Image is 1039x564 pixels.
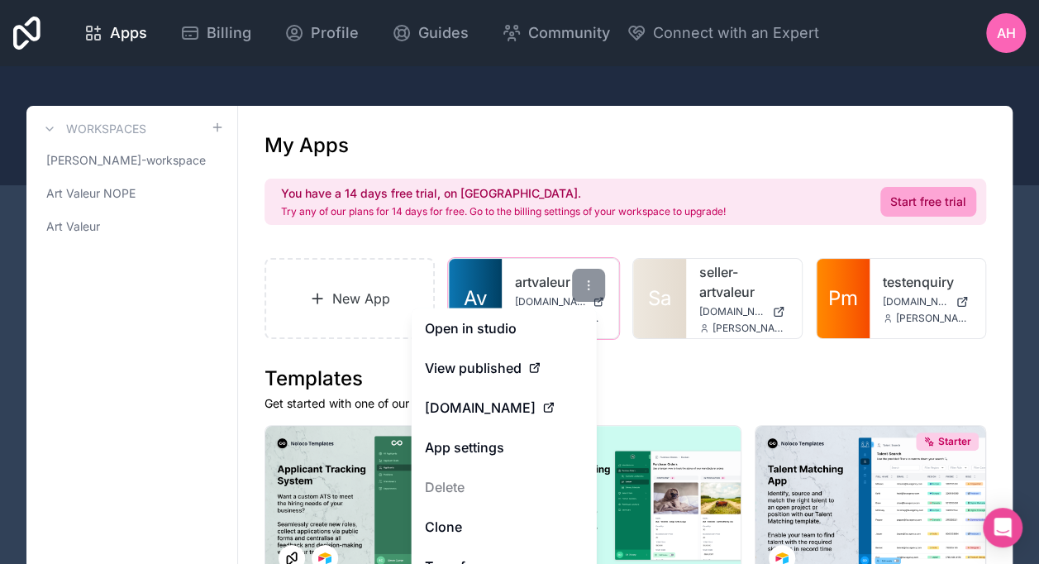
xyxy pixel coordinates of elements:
[265,132,349,159] h1: My Apps
[311,22,359,45] span: Profile
[627,22,819,45] button: Connect with an Expert
[281,185,726,202] h2: You have a 14 days free trial, on [GEOGRAPHIC_DATA].
[418,22,469,45] span: Guides
[633,259,686,338] a: Sa
[699,262,789,302] a: seller-artvaleur
[489,15,623,51] a: Community
[412,428,597,467] a: App settings
[412,308,597,348] a: Open in studio
[379,15,482,51] a: Guides
[515,295,586,308] span: [DOMAIN_NAME]
[412,467,597,507] button: Delete
[896,312,972,325] span: [PERSON_NAME][EMAIL_ADDRESS][DOMAIN_NAME]
[265,395,986,412] p: Get started with one of our ready-made templates
[653,22,819,45] span: Connect with an Expert
[464,285,487,312] span: Av
[167,15,265,51] a: Billing
[938,435,971,448] span: Starter
[412,507,597,547] a: Clone
[425,358,522,378] span: View published
[40,119,146,139] a: Workspaces
[699,305,765,318] span: [DOMAIN_NAME]
[281,205,726,218] p: Try any of our plans for 14 days for free. Go to the billing settings of your workspace to upgrade!
[515,272,604,292] a: artvaleur
[983,508,1022,547] div: Open Intercom Messenger
[648,285,671,312] span: Sa
[828,285,858,312] span: Pm
[271,15,372,51] a: Profile
[40,146,224,175] a: [PERSON_NAME]-workspace
[883,295,972,308] a: [DOMAIN_NAME]
[883,295,949,308] span: [DOMAIN_NAME]
[425,398,536,418] span: [DOMAIN_NAME]
[70,15,160,51] a: Apps
[66,121,146,137] h3: Workspaces
[412,388,597,428] a: [DOMAIN_NAME]
[713,322,789,335] span: [PERSON_NAME][EMAIL_ADDRESS][DOMAIN_NAME]
[997,23,1016,43] span: AH
[265,258,435,339] a: New App
[817,259,870,338] a: Pm
[40,212,224,241] a: Art Valeur
[880,187,976,217] a: Start free trial
[412,348,597,388] a: View published
[110,22,147,45] span: Apps
[40,179,224,208] a: Art Valeur NOPE
[46,185,136,202] span: Art Valeur NOPE
[46,218,100,235] span: Art Valeur
[265,366,986,392] h1: Templates
[883,272,972,292] a: testenquiry
[515,295,604,308] a: [DOMAIN_NAME]
[528,22,610,45] span: Community
[699,305,789,318] a: [DOMAIN_NAME]
[449,259,502,338] a: Av
[46,152,206,169] span: [PERSON_NAME]-workspace
[207,22,251,45] span: Billing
